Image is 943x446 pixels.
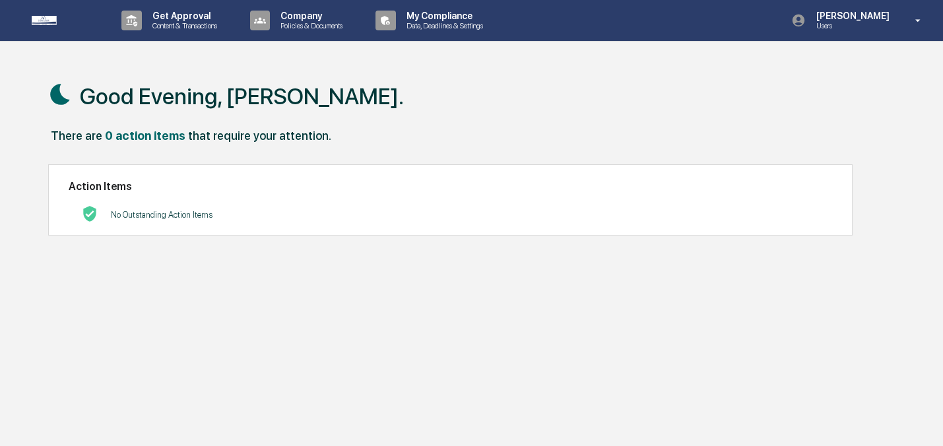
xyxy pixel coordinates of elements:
[142,11,224,21] p: Get Approval
[806,11,896,21] p: [PERSON_NAME]
[82,206,98,222] img: No Actions logo
[105,129,185,143] div: 0 action items
[80,83,404,110] h1: Good Evening, [PERSON_NAME].
[32,16,95,25] img: logo
[188,129,331,143] div: that require your attention.
[270,11,349,21] p: Company
[396,21,490,30] p: Data, Deadlines & Settings
[142,21,224,30] p: Content & Transactions
[51,129,102,143] div: There are
[270,21,349,30] p: Policies & Documents
[396,11,490,21] p: My Compliance
[806,21,896,30] p: Users
[69,180,832,193] h2: Action Items
[111,210,212,220] p: No Outstanding Action Items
